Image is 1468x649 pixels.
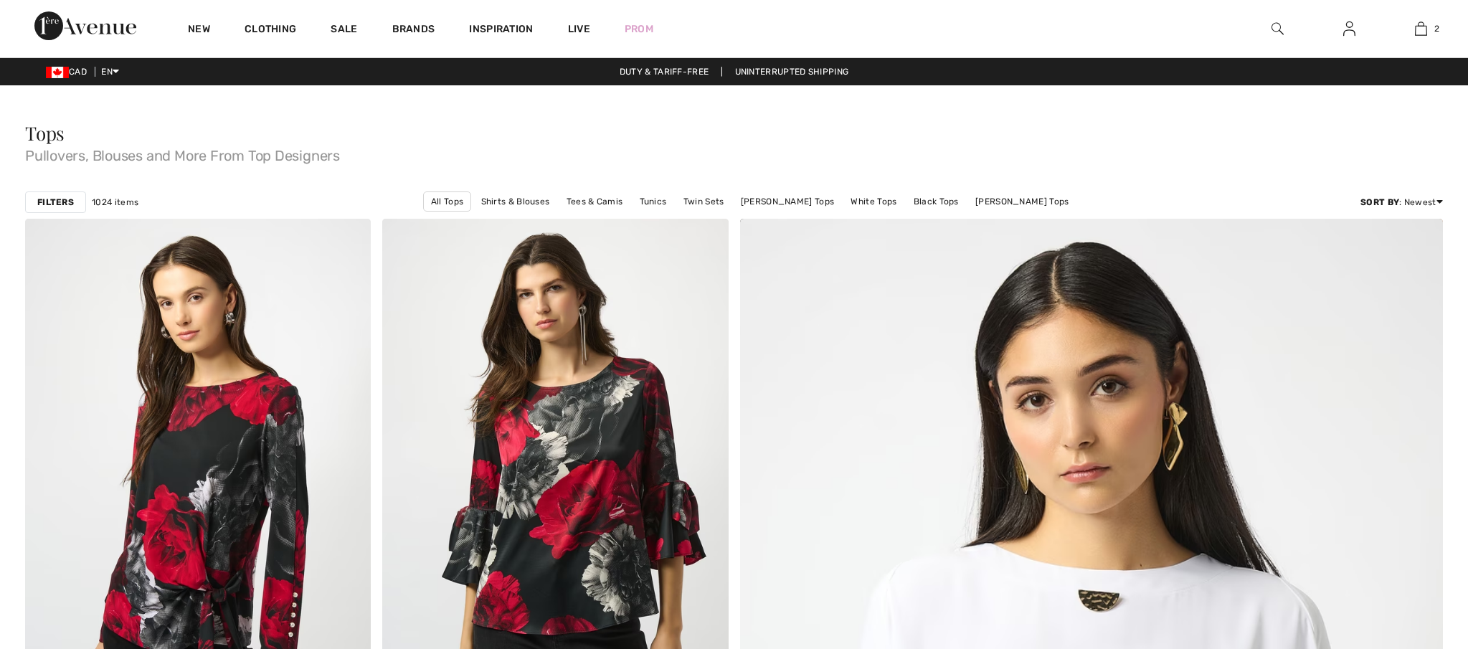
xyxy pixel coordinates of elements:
[1386,20,1456,37] a: 2
[568,22,590,37] a: Live
[1434,22,1439,35] span: 2
[25,143,1443,163] span: Pullovers, Blouses and More From Top Designers
[633,192,674,211] a: Tunics
[331,23,357,38] a: Sale
[1415,20,1427,37] img: My Bag
[25,120,65,146] span: Tops
[1360,196,1443,209] div: : Newest
[968,192,1076,211] a: [PERSON_NAME] Tops
[1343,20,1355,37] img: My Info
[37,196,74,209] strong: Filters
[392,23,435,38] a: Brands
[1332,20,1367,38] a: Sign In
[34,11,136,40] img: 1ère Avenue
[676,192,731,211] a: Twin Sets
[101,67,119,77] span: EN
[625,22,653,37] a: Prom
[843,192,904,211] a: White Tops
[1360,197,1399,207] strong: Sort By
[92,196,138,209] span: 1024 items
[423,191,471,212] a: All Tops
[188,23,210,38] a: New
[906,192,966,211] a: Black Tops
[1272,20,1284,37] img: search the website
[734,192,841,211] a: [PERSON_NAME] Tops
[46,67,93,77] span: CAD
[469,23,533,38] span: Inspiration
[46,67,69,78] img: Canadian Dollar
[559,192,630,211] a: Tees & Camis
[245,23,296,38] a: Clothing
[474,192,557,211] a: Shirts & Blouses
